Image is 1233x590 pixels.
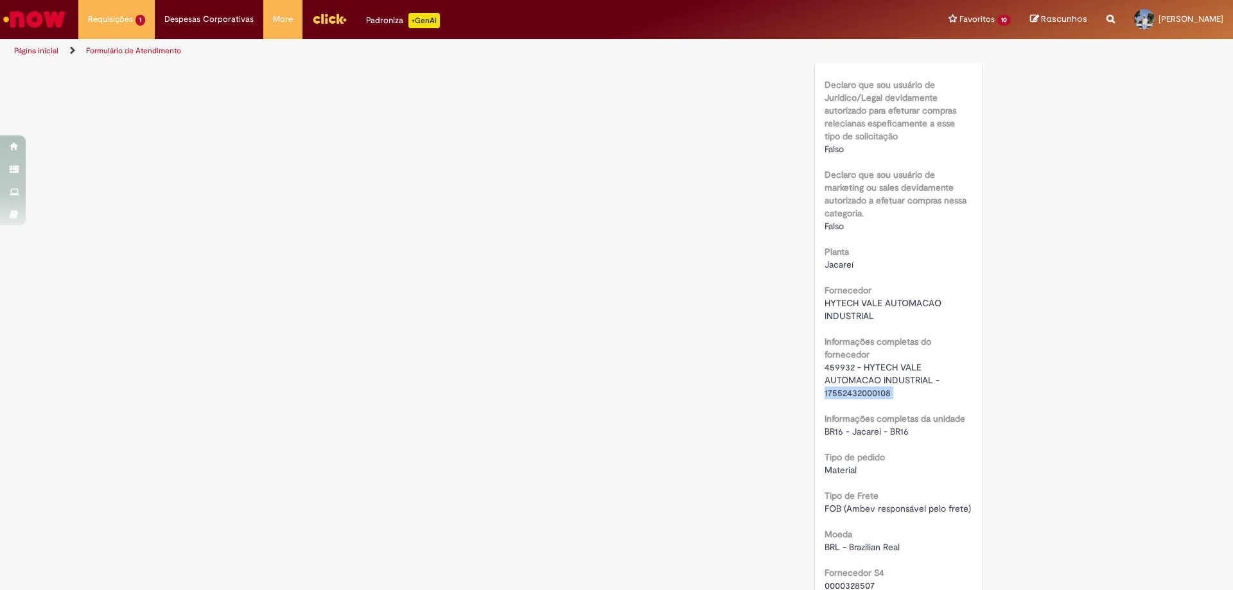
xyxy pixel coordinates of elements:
b: Informações completas do fornecedor [825,336,931,360]
span: [PERSON_NAME] [1159,13,1223,24]
p: +GenAi [408,13,440,28]
b: Declaro que sou usuário de marketing ou sales devidamente autorizado a efetuar compras nessa cate... [825,169,966,219]
b: Planta [825,246,849,257]
span: More [273,13,293,26]
span: Falso [825,53,844,65]
a: Rascunhos [1030,13,1087,26]
a: Página inicial [14,46,58,56]
span: Material [825,464,857,476]
b: Tipo de Frete [825,490,879,501]
span: Favoritos [959,13,995,26]
b: Tipo de pedido [825,451,885,463]
span: Jacareí [825,259,853,270]
b: Declaro que sou usuário de Jurídico/Legal devidamente autorizado para efeturar compras relecianas... [825,79,956,142]
img: click_logo_yellow_360x200.png [312,9,347,28]
span: Despesas Corporativas [164,13,254,26]
img: ServiceNow [1,6,67,32]
b: Fornecedor [825,284,871,296]
span: 459932 - HYTECH VALE AUTOMACAO INDUSTRIAL - 17552432000108 [825,361,942,399]
b: Fornecedor S4 [825,567,884,578]
span: 1 [136,15,145,26]
span: Falso [825,143,844,155]
div: Padroniza [366,13,440,28]
b: Moeda [825,528,852,540]
ul: Trilhas de página [10,39,812,63]
span: BRL - Brazilian Real [825,541,900,553]
span: Requisições [88,13,133,26]
b: Informações completas da unidade [825,413,965,424]
span: Rascunhos [1041,13,1087,25]
span: Falso [825,220,844,232]
span: BR16 - Jacareí - BR16 [825,426,909,437]
span: HYTECH VALE AUTOMACAO INDUSTRIAL [825,297,944,322]
a: Formulário de Atendimento [86,46,181,56]
span: FOB (Ambev responsável pelo frete) [825,503,971,514]
span: 10 [997,15,1011,26]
